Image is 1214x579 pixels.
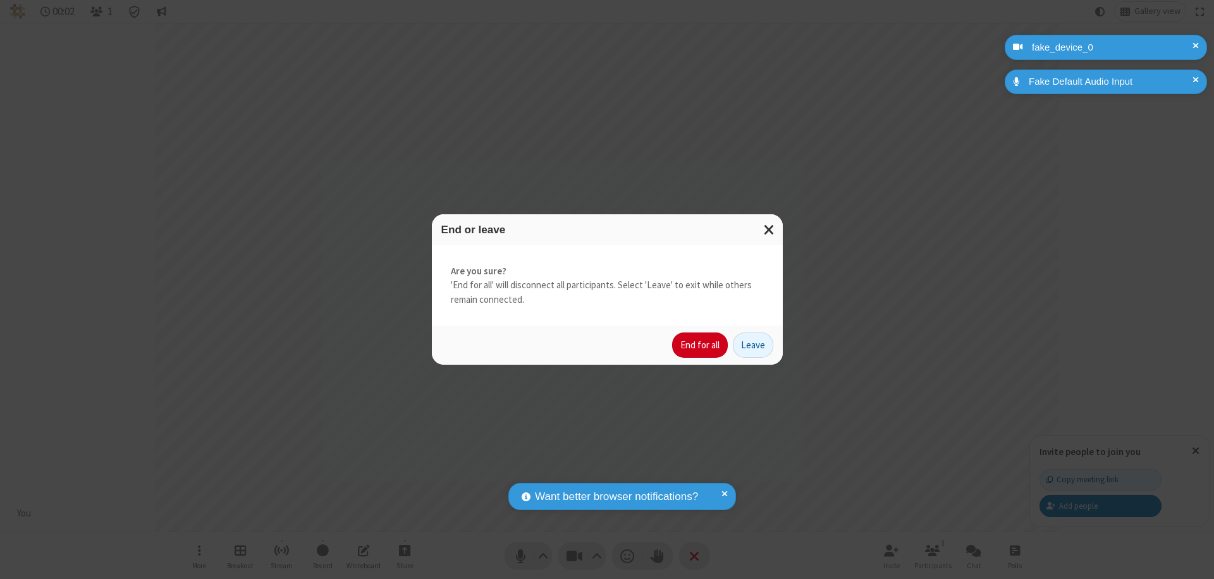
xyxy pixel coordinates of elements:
[733,332,773,358] button: Leave
[672,332,728,358] button: End for all
[441,224,773,236] h3: End or leave
[1027,40,1198,55] div: fake_device_0
[756,214,783,245] button: Close modal
[535,489,698,505] span: Want better browser notifications?
[451,264,764,279] strong: Are you sure?
[432,245,783,326] div: 'End for all' will disconnect all participants. Select 'Leave' to exit while others remain connec...
[1024,75,1198,89] div: Fake Default Audio Input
